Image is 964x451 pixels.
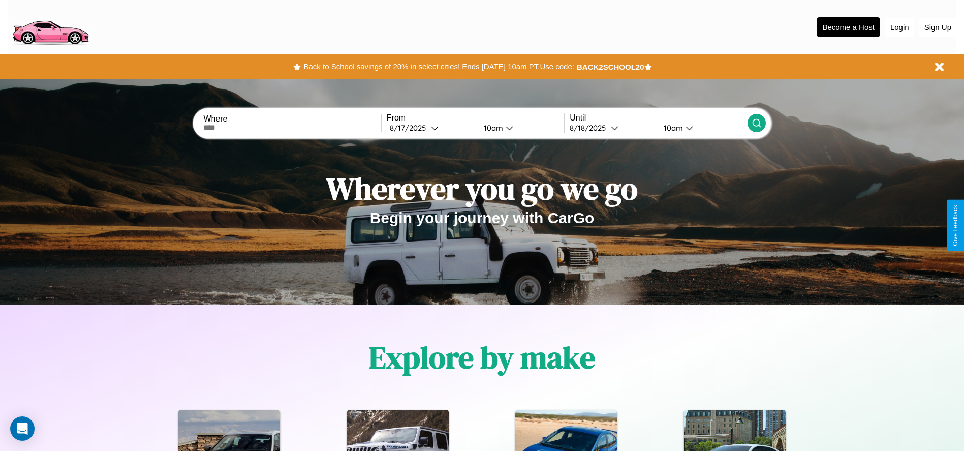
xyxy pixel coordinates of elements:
div: 10am [659,123,686,133]
button: Sign Up [919,18,956,37]
button: Back to School savings of 20% in select cities! Ends [DATE] 10am PT.Use code: [301,59,576,74]
img: logo [8,5,93,47]
div: 8 / 18 / 2025 [570,123,611,133]
div: 8 / 17 / 2025 [390,123,431,133]
div: Open Intercom Messenger [10,416,35,441]
button: 10am [656,123,748,133]
h1: Explore by make [369,337,595,378]
button: Login [885,18,914,37]
div: Give Feedback [952,205,959,246]
b: BACK2SCHOOL20 [577,63,644,71]
label: Until [570,113,747,123]
div: 10am [479,123,506,133]
label: Where [203,114,381,124]
button: 8/17/2025 [387,123,476,133]
label: From [387,113,564,123]
button: 10am [476,123,565,133]
button: Become a Host [817,17,880,37]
